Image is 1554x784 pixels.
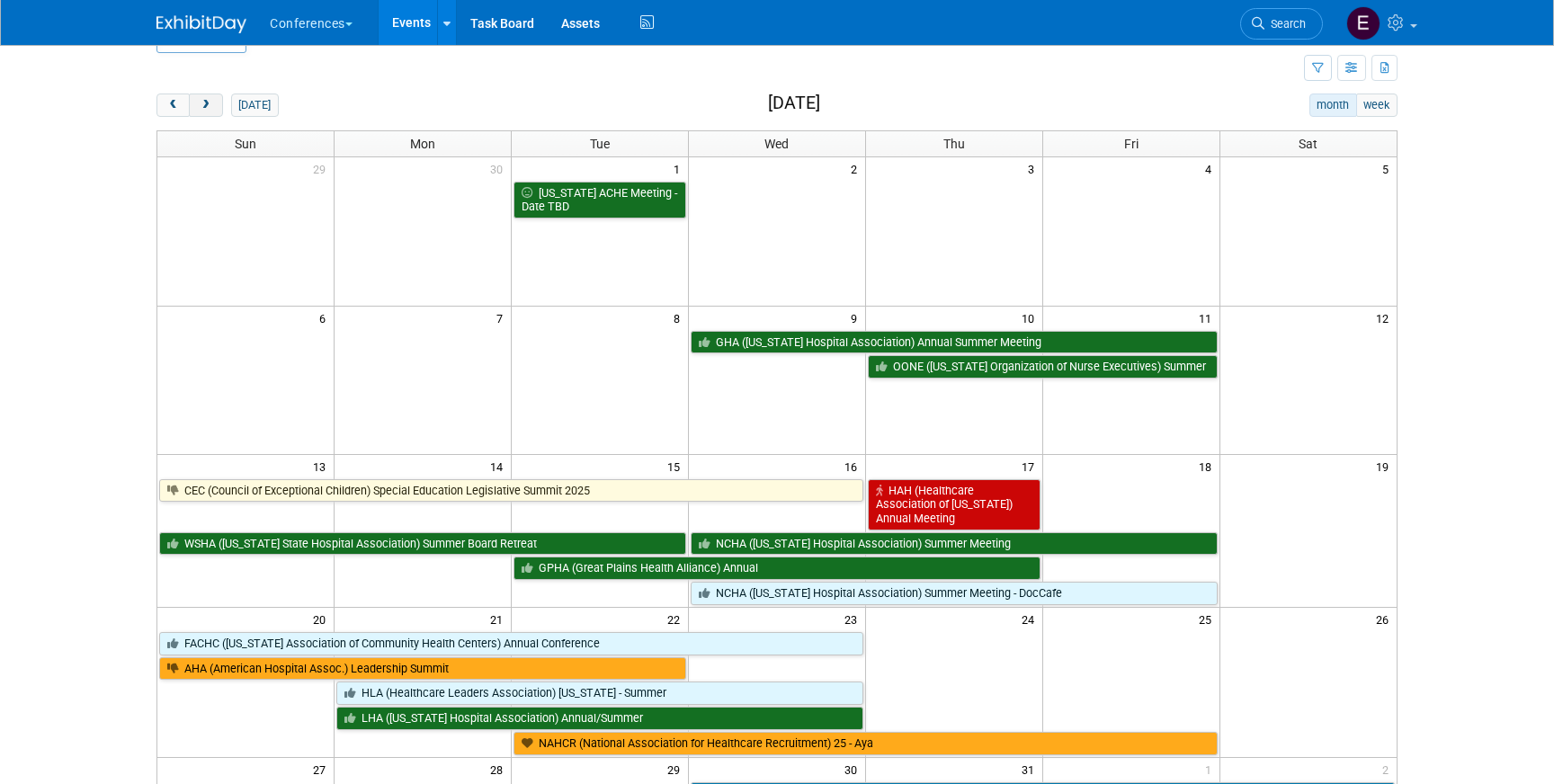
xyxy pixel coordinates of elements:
[1380,157,1397,180] span: 5
[843,608,865,630] span: 23
[1380,758,1397,780] span: 2
[156,94,190,117] button: prev
[1020,758,1042,780] span: 31
[189,94,222,117] button: next
[849,307,865,329] span: 9
[1124,137,1139,151] span: Fri
[849,157,865,180] span: 2
[868,355,1218,379] a: OONE ([US_STATE] Organization of Nurse Executives) Summer
[311,608,334,630] span: 20
[235,137,256,151] span: Sun
[495,307,511,329] span: 7
[410,137,435,151] span: Mon
[1374,307,1397,329] span: 12
[768,94,820,113] h2: [DATE]
[1309,94,1357,117] button: month
[311,157,334,180] span: 29
[672,157,688,180] span: 1
[665,608,688,630] span: 22
[1374,455,1397,477] span: 19
[665,455,688,477] span: 15
[317,307,334,329] span: 6
[1197,307,1219,329] span: 11
[488,455,511,477] span: 14
[514,732,1217,755] a: NAHCR (National Association for Healthcare Recruitment) 25 - Aya
[943,137,965,151] span: Thu
[159,532,686,556] a: WSHA ([US_STATE] State Hospital Association) Summer Board Retreat
[1203,157,1219,180] span: 4
[1197,455,1219,477] span: 18
[1346,6,1380,40] img: Erin Anderson
[159,657,686,681] a: AHA (American Hospital Assoc.) Leadership Summit
[1240,8,1323,40] a: Search
[488,758,511,780] span: 28
[231,94,279,117] button: [DATE]
[514,182,686,218] a: [US_STATE] ACHE Meeting - Date TBD
[1356,94,1398,117] button: week
[1020,608,1042,630] span: 24
[868,479,1040,530] a: HAH (Healthcare Association of [US_STATE]) Annual Meeting
[488,608,511,630] span: 21
[159,632,863,655] a: FACHC ([US_STATE] Association of Community Health Centers) Annual Conference
[590,137,610,151] span: Tue
[336,707,863,730] a: LHA ([US_STATE] Hospital Association) Annual/Summer
[691,532,1218,556] a: NCHA ([US_STATE] Hospital Association) Summer Meeting
[311,758,334,780] span: 27
[1197,608,1219,630] span: 25
[1020,455,1042,477] span: 17
[488,157,511,180] span: 30
[665,758,688,780] span: 29
[843,455,865,477] span: 16
[514,557,1040,580] a: GPHA (Great Plains Health Alliance) Annual
[691,582,1218,605] a: NCHA ([US_STATE] Hospital Association) Summer Meeting - DocCafe
[1203,758,1219,780] span: 1
[159,479,863,503] a: CEC (Council of Exceptional Children) Special Education Legislative Summit 2025
[1374,608,1397,630] span: 26
[156,15,246,33] img: ExhibitDay
[672,307,688,329] span: 8
[1264,17,1306,31] span: Search
[1020,307,1042,329] span: 10
[336,682,863,705] a: HLA (Healthcare Leaders Association) [US_STATE] - Summer
[691,331,1218,354] a: GHA ([US_STATE] Hospital Association) Annual Summer Meeting
[1299,137,1317,151] span: Sat
[764,137,789,151] span: Wed
[311,455,334,477] span: 13
[843,758,865,780] span: 30
[1026,157,1042,180] span: 3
